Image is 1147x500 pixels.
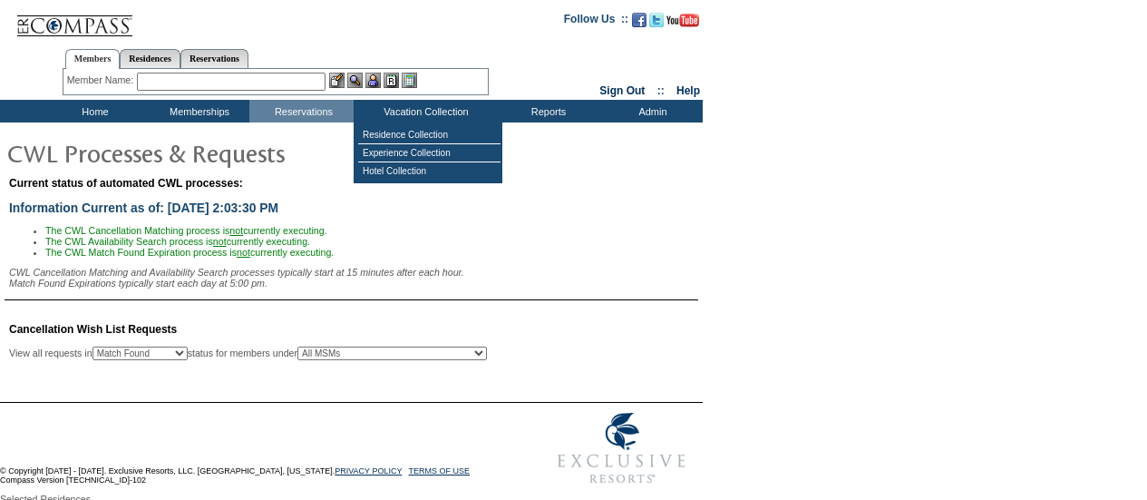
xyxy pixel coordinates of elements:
[229,225,243,236] u: not
[384,73,399,88] img: Reservations
[335,466,402,475] a: PRIVACY POLICY
[329,73,345,88] img: b_edit.gif
[649,18,664,29] a: Follow us on Twitter
[45,247,334,258] span: The CWL Match Found Expiration process is currently executing.
[145,100,249,123] td: Memberships
[632,18,646,29] a: Become our fan on Facebook
[9,201,278,215] span: Information Current as of: [DATE] 2:03:30 PM
[45,236,310,247] span: The CWL Availability Search process is currently executing.
[632,13,646,27] img: Become our fan on Facebook
[9,267,698,289] div: CWL Cancellation Matching and Availability Search processes typically start at 15 minutes after e...
[180,49,248,68] a: Reservations
[358,144,501,162] td: Experience Collection
[676,84,700,97] a: Help
[354,100,494,123] td: Vacation Collection
[41,100,145,123] td: Home
[599,84,645,97] a: Sign Out
[65,49,121,69] a: Members
[540,403,703,494] img: Exclusive Resorts
[649,13,664,27] img: Follow us on Twitter
[598,100,703,123] td: Admin
[213,236,227,247] u: not
[45,225,327,236] span: The CWL Cancellation Matching process is currently executing.
[666,14,699,27] img: Subscribe to our YouTube Channel
[249,100,354,123] td: Reservations
[9,347,487,360] div: View all requests in status for members under
[9,323,177,336] span: Cancellation Wish List Requests
[347,73,363,88] img: View
[365,73,381,88] img: Impersonate
[120,49,180,68] a: Residences
[409,466,471,475] a: TERMS OF USE
[237,247,250,258] u: not
[657,84,665,97] span: ::
[564,11,628,33] td: Follow Us ::
[402,73,417,88] img: b_calculator.gif
[9,177,243,190] span: Current status of automated CWL processes:
[358,162,501,180] td: Hotel Collection
[666,18,699,29] a: Subscribe to our YouTube Channel
[358,126,501,144] td: Residence Collection
[67,73,137,88] div: Member Name:
[494,100,598,123] td: Reports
